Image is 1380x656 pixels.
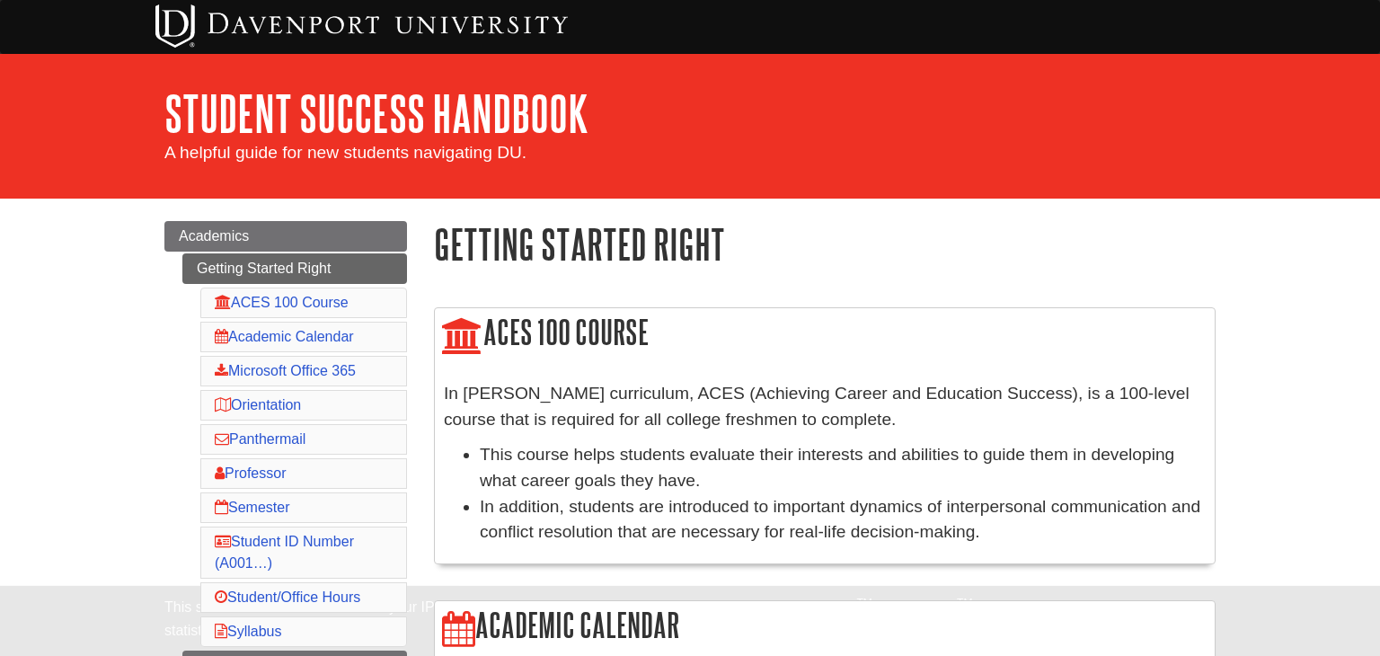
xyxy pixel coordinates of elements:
a: Semester [215,500,289,515]
a: ACES 100 Course [215,295,349,310]
a: Microsoft Office 365 [215,363,356,378]
a: Student/Office Hours [215,590,360,605]
li: In addition, students are introduced to important dynamics of interpersonal communication and con... [480,494,1206,546]
h2: Academic Calendar [435,601,1215,652]
img: Davenport University [155,4,568,48]
a: Orientation [215,397,301,412]
a: Professor [215,465,286,481]
a: Panthermail [215,431,305,447]
span: A helpful guide for new students navigating DU. [164,143,526,162]
h1: Getting Started Right [434,221,1216,267]
a: Syllabus [215,624,281,639]
li: This course helps students evaluate their interests and abilities to guide them in developing wha... [480,442,1206,494]
a: Academic Calendar [215,329,354,344]
a: Academics [164,221,407,252]
span: Academics [179,228,249,244]
a: Getting Started Right [182,253,407,284]
a: Student Success Handbook [164,85,588,141]
h2: ACES 100 Course [435,308,1215,359]
a: Student ID Number (A001…) [215,534,354,571]
p: In [PERSON_NAME] curriculum, ACES (Achieving Career and Education Success), is a 100-level course... [444,381,1206,433]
